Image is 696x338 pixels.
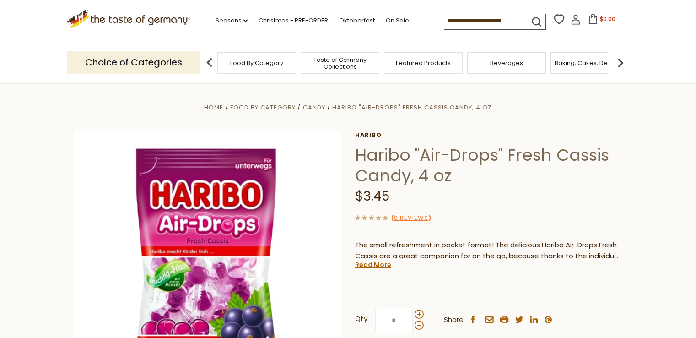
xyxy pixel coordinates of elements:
span: The small refreshment in pocket format! The delicious Haribo Air-Drops Fresh Cassis are a great c... [355,240,622,295]
h1: Haribo "Air-Drops" Fresh Cassis Candy, 4 oz [355,145,623,186]
a: Home [204,103,223,112]
span: Share: [444,314,465,326]
a: Haribo "Air-Drops" Fresh Cassis Candy, 4 oz [332,103,492,112]
a: Taste of Germany Collections [303,56,377,70]
a: Oktoberfest [339,16,375,26]
a: 0 Reviews [394,213,428,223]
a: Food By Category [230,103,296,112]
a: Read More [355,260,391,269]
a: Seasons [216,16,248,26]
a: Haribo [355,131,623,139]
a: Baking, Cakes, Desserts [555,60,626,66]
img: previous arrow [200,54,219,72]
a: Featured Products [396,60,451,66]
span: $0.00 [600,15,615,23]
span: ( ) [391,213,431,222]
a: Food By Category [230,60,283,66]
a: Beverages [490,60,523,66]
p: Choice of Categories [67,51,200,74]
a: On Sale [386,16,409,26]
img: next arrow [611,54,630,72]
strong: Qty: [355,313,369,325]
span: $3.45 [355,187,389,205]
a: Christmas - PRE-ORDER [259,16,328,26]
button: $0.00 [583,14,621,27]
a: Candy [303,103,325,112]
input: Qty: [375,308,413,333]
